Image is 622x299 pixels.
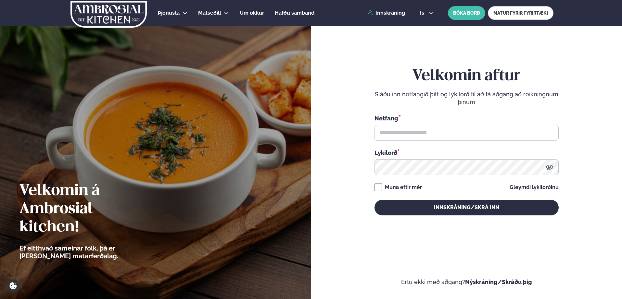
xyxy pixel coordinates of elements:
[240,10,264,16] span: Um okkur
[374,114,559,122] div: Netfang
[374,67,559,85] h2: Velkomin aftur
[19,182,154,237] h2: Velkomin á Ambrosial kitchen!
[420,10,426,16] span: is
[158,9,180,17] a: Þjónusta
[158,10,180,16] span: Þjónusta
[465,279,532,285] a: Nýskráning/Skráðu þig
[374,148,559,157] div: Lykilorð
[275,10,314,16] span: Hafðu samband
[6,279,20,292] a: Cookie settings
[368,10,405,16] a: Innskráning
[331,278,603,286] p: Ertu ekki með aðgang?
[374,90,559,106] p: Sláðu inn netfangið þitt og lykilorð til að fá aðgang að reikningnum þínum
[510,185,559,190] a: Gleymdi lykilorðinu
[19,244,154,260] p: Ef eitthvað sameinar fólk, þá er [PERSON_NAME] matarferðalag.
[374,200,559,215] button: Innskráning/Skrá inn
[198,9,221,17] a: Matseðill
[70,1,147,28] img: logo
[448,6,485,20] button: BÓKA BORÐ
[275,9,314,17] a: Hafðu samband
[488,6,553,20] a: MATUR FYRIR FYRIRTÆKI
[240,9,264,17] a: Um okkur
[415,10,439,16] button: is
[198,10,221,16] span: Matseðill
